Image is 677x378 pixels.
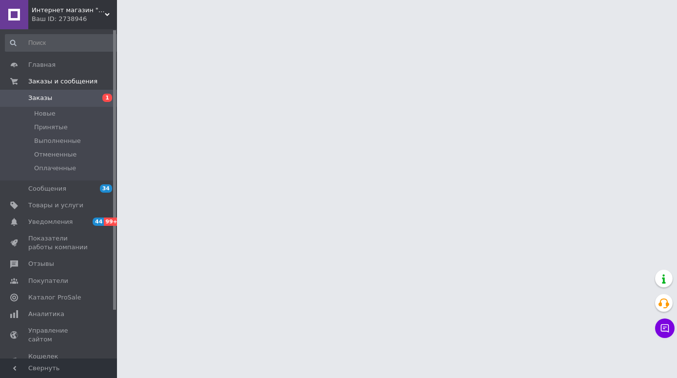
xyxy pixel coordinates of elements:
[28,326,90,344] span: Управление сайтом
[28,184,66,193] span: Сообщения
[28,310,64,318] span: Аналитика
[28,259,54,268] span: Отзывы
[34,150,77,159] span: Отмененные
[93,218,104,226] span: 44
[104,218,120,226] span: 99+
[5,34,120,52] input: Поиск
[28,218,73,226] span: Уведомления
[32,15,117,23] div: Ваш ID: 2738946
[28,77,97,86] span: Заказы и сообщения
[34,123,68,132] span: Принятые
[655,318,675,338] button: Чат с покупателем
[32,6,105,15] span: Интернет магазин "E-To4Ka"
[28,352,90,370] span: Кошелек компании
[28,201,83,210] span: Товары и услуги
[28,94,52,102] span: Заказы
[28,60,56,69] span: Главная
[34,137,81,145] span: Выполненные
[34,109,56,118] span: Новые
[102,94,112,102] span: 1
[100,184,112,193] span: 34
[28,277,68,285] span: Покупатели
[28,234,90,252] span: Показатели работы компании
[34,164,76,173] span: Оплаченные
[28,293,81,302] span: Каталог ProSale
